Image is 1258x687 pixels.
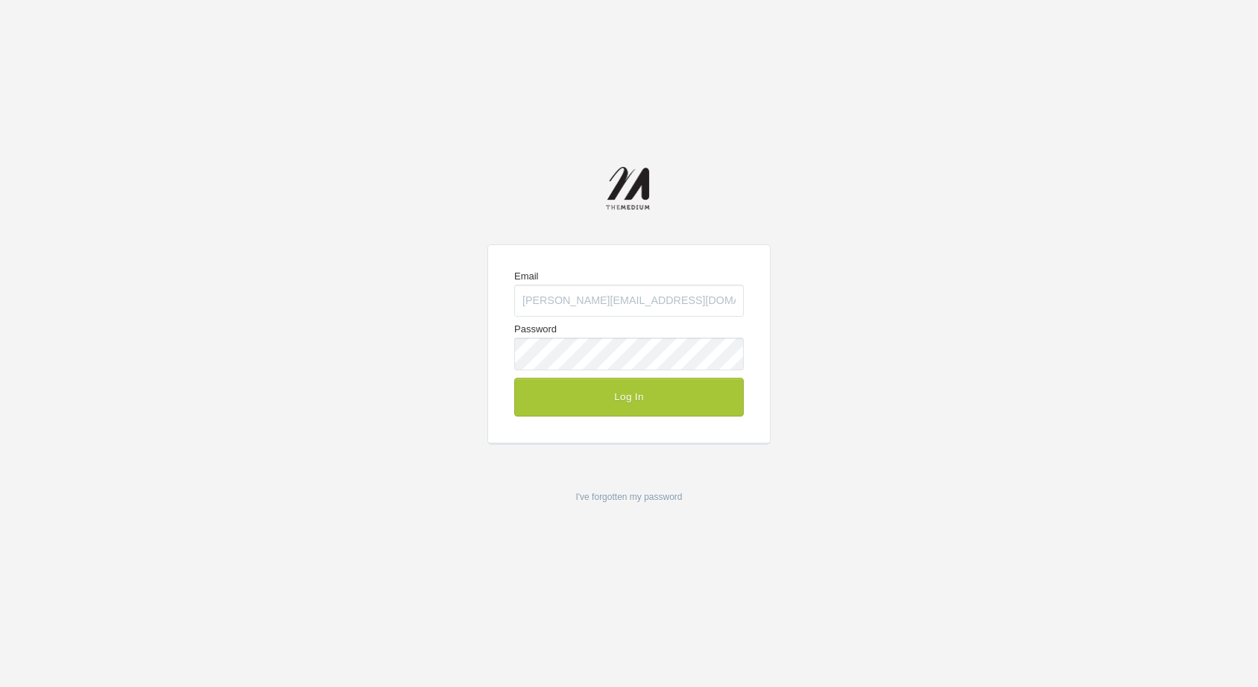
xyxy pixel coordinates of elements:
label: Email [514,271,744,317]
a: I've forgotten my password [575,492,682,502]
input: Email [514,285,744,317]
input: Password [514,338,744,370]
button: Log In [514,378,744,417]
label: Password [514,324,744,370]
img: themediumnet-logo_20140702131735.png [606,167,653,212]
